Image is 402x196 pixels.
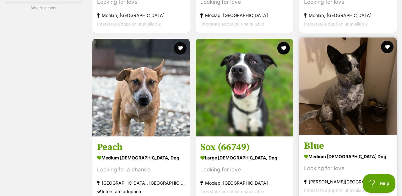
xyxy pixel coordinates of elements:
img: Peach - Australian Cattle Dog [92,39,190,136]
div: Looking for love [304,164,392,173]
div: Looking for a chance. [97,165,185,174]
strong: [PERSON_NAME][GEOGRAPHIC_DATA] [304,177,392,186]
span: Interstate adoption unavailable [304,21,368,26]
span: Interstate adoption unavailable [304,187,368,193]
strong: large [DEMOGRAPHIC_DATA] Dog [200,153,288,162]
iframe: Help Scout Beacon - Open [363,174,396,193]
strong: Moolap, [GEOGRAPHIC_DATA] [97,11,185,20]
span: Interstate adoption unavailable [97,21,161,26]
strong: medium [DEMOGRAPHIC_DATA] Dog [97,153,185,162]
button: favourite [174,42,187,55]
strong: [GEOGRAPHIC_DATA], [GEOGRAPHIC_DATA] [97,179,185,187]
img: Blue - Australian Kelpie x Australian Cattle Dog [299,37,397,135]
img: Sox (66749) - American Staffordshire Terrier Dog [196,39,293,136]
span: Interstate adoption unavailable [200,189,264,194]
h3: Peach [97,141,185,153]
h3: Blue [304,140,392,152]
button: favourite [381,41,394,53]
h3: Sox (66749) [200,141,288,153]
button: favourite [278,42,290,55]
strong: Moolap, [GEOGRAPHIC_DATA] [304,11,392,20]
strong: medium [DEMOGRAPHIC_DATA] Dog [304,152,392,161]
div: Interstate adoption [97,187,185,196]
strong: Moolap, [GEOGRAPHIC_DATA] [200,11,288,20]
div: Looking for love [200,165,288,174]
span: Interstate adoption unavailable [200,21,264,26]
strong: Moolap, [GEOGRAPHIC_DATA] [200,179,288,187]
